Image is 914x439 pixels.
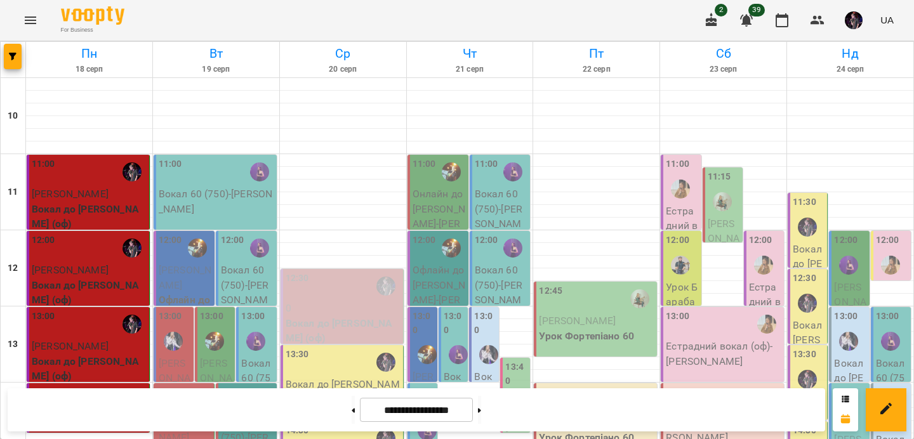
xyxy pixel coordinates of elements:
[159,264,211,291] span: [PERSON_NAME]
[413,157,436,171] label: 11:00
[442,162,461,181] img: Павло
[409,44,531,63] h6: Чт
[246,332,265,351] div: Божена Поліщук
[505,360,527,388] label: 13:40
[535,44,658,63] h6: Пт
[15,5,46,36] button: Menu
[32,233,55,247] label: 12:00
[834,233,858,247] label: 12:00
[789,63,911,75] h6: 24 серп
[503,162,522,181] img: Божена Поліщук
[61,26,124,34] span: For Business
[286,348,309,362] label: 13:30
[28,44,150,63] h6: Пн
[413,187,466,261] p: Онлайн до [PERSON_NAME] - [PERSON_NAME]
[630,289,649,308] div: Олександра
[793,348,816,362] label: 13:30
[475,157,498,171] label: 11:00
[793,272,816,285] label: 12:30
[282,44,404,63] h6: Ср
[834,310,858,324] label: 13:00
[708,218,740,259] span: [PERSON_NAME]
[205,332,224,351] div: Павло
[798,370,817,389] img: Валерія
[839,332,858,351] div: Ольга
[671,256,690,275] img: Сергій
[666,280,698,355] p: Урок Барабанів - [PERSON_NAME]
[286,377,401,407] p: Вокал до [PERSON_NAME] (оф) - [PERSON_NAME]
[221,233,244,247] label: 12:00
[666,204,698,308] p: Естрадний вокал (оф) - [PERSON_NAME]
[708,170,731,184] label: 11:15
[8,109,18,123] h6: 10
[32,340,109,352] span: [PERSON_NAME]
[793,242,825,362] p: Вокал до [PERSON_NAME] (оф) - [PERSON_NAME]
[250,239,269,258] img: Божена Поліщук
[155,63,277,75] h6: 19 серп
[479,345,498,364] div: Ольга
[286,316,401,346] p: Вокал до [PERSON_NAME] (оф)
[286,301,401,316] p: 0
[666,339,781,369] p: Естрадний вокал (оф) - [PERSON_NAME]
[475,263,528,322] p: Вокал 60 (750) - [PERSON_NAME]
[875,8,899,32] button: UA
[442,239,461,258] div: Павло
[32,310,55,324] label: 13:00
[200,357,232,399] span: [PERSON_NAME]
[159,292,212,337] p: Офлайн до [PERSON_NAME]
[880,13,894,27] span: UA
[221,263,274,337] p: Вокал 60 (750) - [PERSON_NAME] [PERSON_NAME]
[715,4,727,16] span: 2
[32,264,109,276] span: [PERSON_NAME]
[32,354,147,384] p: Вокал до [PERSON_NAME] (оф)
[241,310,265,324] label: 13:00
[666,310,689,324] label: 13:00
[164,332,183,351] img: Ольга
[28,63,150,75] h6: 18 серп
[123,315,142,334] img: Валерія
[376,353,395,372] img: Валерія
[881,256,900,275] img: Діна
[32,278,147,308] p: Вокал до [PERSON_NAME] (оф)
[32,157,55,171] label: 11:00
[474,310,496,337] label: 13:00
[757,315,776,334] div: Діна
[123,162,142,181] img: Валерія
[671,180,690,199] div: Діна
[159,187,274,216] p: Вокал 60 (750) - [PERSON_NAME]
[475,233,498,247] label: 12:00
[123,239,142,258] img: Валерія
[662,63,785,75] h6: 23 серп
[32,188,109,200] span: [PERSON_NAME]
[662,44,785,63] h6: Сб
[503,239,522,258] div: Божена Поліщук
[200,310,223,324] label: 13:00
[839,256,858,275] img: Божена Поліщук
[475,187,528,246] p: Вокал 60 (750) - [PERSON_NAME]
[286,272,309,285] label: 12:30
[409,63,531,75] h6: 21 серп
[188,239,207,258] div: Павло
[159,310,182,324] label: 13:00
[413,310,435,337] label: 13:00
[155,44,277,63] h6: Вт
[876,233,899,247] label: 12:00
[666,233,689,247] label: 12:00
[798,294,817,313] img: Валерія
[413,233,436,247] label: 12:00
[876,310,899,324] label: 13:00
[749,233,772,247] label: 12:00
[32,202,147,232] p: Вокал до [PERSON_NAME] (оф)
[8,337,18,351] h6: 13
[241,356,274,431] p: Вокал 60 (750) - [PERSON_NAME]
[713,192,732,211] div: Олександра
[250,162,269,181] img: Божена Поліщук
